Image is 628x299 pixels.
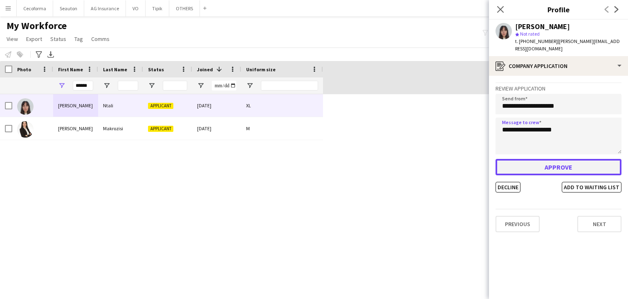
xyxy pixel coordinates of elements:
[261,81,318,91] input: Uniform size Filter Input
[562,182,621,193] button: Add to waiting list
[17,66,31,72] span: Photo
[496,182,520,193] button: Decline
[197,82,204,89] button: Open Filter Menu
[17,98,34,115] img: Ioanna Ntali
[34,50,44,59] app-action-btn: Advanced filters
[496,85,621,92] h3: Review Application
[46,50,56,59] app-action-btn: Export XLSX
[577,216,621,232] button: Next
[496,159,621,175] button: Approve
[7,35,18,43] span: View
[246,102,251,109] span: XL
[192,117,241,140] div: [DATE]
[84,0,126,16] button: AG Insurance
[17,121,34,138] img: Ioanna Makrozisi
[148,103,173,109] span: Applicant
[246,66,276,72] span: Uniform size
[50,35,66,43] span: Status
[7,20,67,32] span: My Workforce
[58,82,65,89] button: Open Filter Menu
[17,0,53,16] button: Cecoforma
[71,34,86,44] a: Tag
[98,94,143,117] div: Ntali
[91,35,110,43] span: Comms
[53,94,98,117] div: [PERSON_NAME]
[26,35,42,43] span: Export
[192,94,241,117] div: [DATE]
[169,0,200,16] button: OTHERS
[103,66,127,72] span: Last Name
[515,38,620,52] span: | [PERSON_NAME][EMAIL_ADDRESS][DOMAIN_NAME]
[47,34,70,44] a: Status
[197,66,213,72] span: Joined
[489,56,628,76] div: Company application
[118,81,138,91] input: Last Name Filter Input
[103,82,110,89] button: Open Filter Menu
[212,81,236,91] input: Joined Filter Input
[496,216,540,232] button: Previous
[515,38,558,44] span: t. [PHONE_NUMBER]
[53,117,98,140] div: [PERSON_NAME]
[58,66,83,72] span: First Name
[126,0,146,16] button: VO
[88,34,113,44] a: Comms
[53,0,84,16] button: Seauton
[515,23,570,30] div: [PERSON_NAME]
[148,126,173,132] span: Applicant
[74,35,83,43] span: Tag
[163,81,187,91] input: Status Filter Input
[148,82,155,89] button: Open Filter Menu
[489,4,628,15] h3: Profile
[3,34,21,44] a: View
[246,125,250,131] span: M
[146,0,169,16] button: Tipik
[520,31,540,37] span: Not rated
[246,82,253,89] button: Open Filter Menu
[98,117,143,140] div: Makrozisi
[23,34,45,44] a: Export
[73,81,93,91] input: First Name Filter Input
[148,66,164,72] span: Status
